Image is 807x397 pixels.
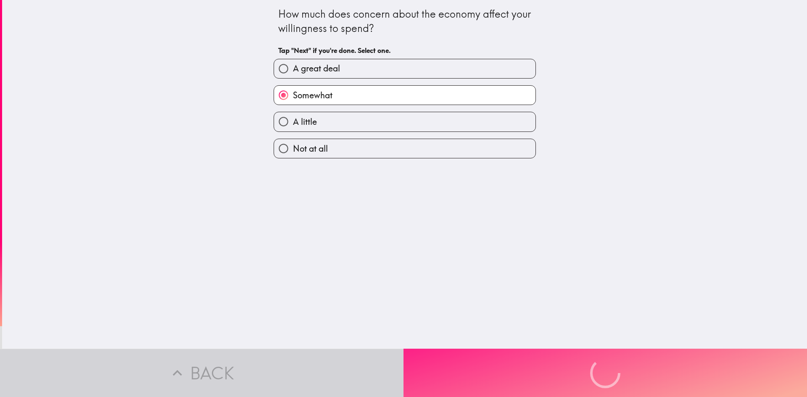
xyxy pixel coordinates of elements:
[278,46,531,55] h6: Tap "Next" if you're done. Select one.
[274,112,535,131] button: A little
[274,59,535,78] button: A great deal
[293,143,328,155] span: Not at all
[274,86,535,105] button: Somewhat
[274,139,535,158] button: Not at all
[278,7,531,35] div: How much does concern about the economy affect your willingness to spend?
[293,63,340,74] span: A great deal
[293,116,317,128] span: A little
[293,89,332,101] span: Somewhat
